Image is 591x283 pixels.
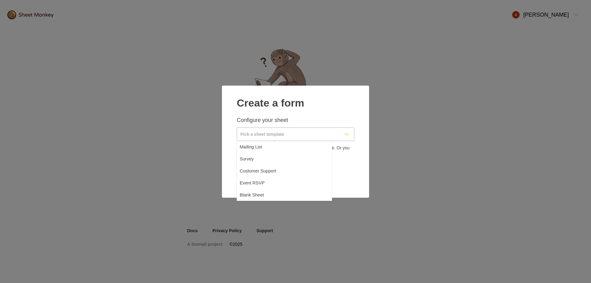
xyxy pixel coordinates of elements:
[237,93,354,109] h2: Create a form
[343,131,350,138] svg: FormDown
[240,174,285,182] span: Customer Support
[237,127,354,141] button: Pick a sheet template
[240,204,270,211] span: Blank Sheet
[237,128,339,141] input: Pick a sheet template
[240,189,271,196] span: Event RSVP
[240,160,258,167] span: Survey
[240,145,268,152] span: Mailing List
[237,116,354,124] p: Configure your sheet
